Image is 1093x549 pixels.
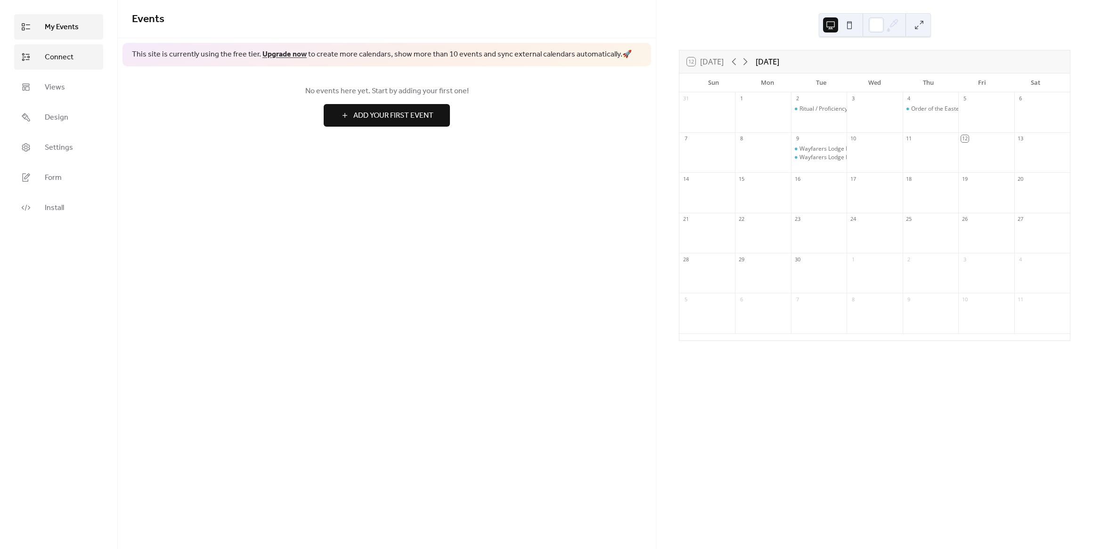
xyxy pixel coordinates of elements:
div: Ritual / Proficiency Practice [799,105,870,113]
div: 29 [738,256,745,263]
span: No events here yet. Start by adding your first one! [132,86,642,97]
div: 11 [1017,296,1024,303]
a: Design [14,105,103,130]
div: 25 [905,216,913,223]
div: 20 [1017,175,1024,182]
div: Sat [1009,73,1062,92]
div: 3 [961,256,968,263]
div: Wayfarers Lodge No. 50 Dinner [799,145,882,153]
div: 30 [794,256,801,263]
a: Connect [14,44,103,70]
div: 23 [794,216,801,223]
button: Add Your First Event [324,104,450,127]
div: 10 [961,296,968,303]
div: 28 [682,256,689,263]
div: 13 [1017,135,1024,142]
div: 8 [738,135,745,142]
div: 2 [905,256,913,263]
div: 24 [849,216,856,223]
div: 18 [905,175,913,182]
span: My Events [45,22,79,33]
span: Settings [45,142,73,153]
div: Fri [955,73,1009,92]
span: Events [132,9,164,30]
div: 10 [849,135,856,142]
div: 1 [849,256,856,263]
div: 22 [738,216,745,223]
span: Install [45,202,64,214]
div: Tue [794,73,848,92]
div: 2 [794,95,801,102]
div: 14 [682,175,689,182]
a: Settings [14,135,103,160]
div: 7 [682,135,689,142]
div: Order of the Eastern Star Sunnyslope #47 Dinner & Meeting [911,105,1069,113]
span: Add Your First Event [353,110,433,121]
div: Wed [848,73,902,92]
div: Order of the Eastern Star Sunnyslope #47 Dinner & Meeting [903,105,958,113]
div: 11 [905,135,913,142]
div: Ritual / Proficiency Practice [791,105,847,113]
div: 6 [1017,95,1024,102]
a: My Events [14,14,103,40]
div: 3 [849,95,856,102]
div: Sun [687,73,741,92]
div: 4 [905,95,913,102]
div: [DATE] [756,56,779,67]
div: 19 [961,175,968,182]
a: Install [14,195,103,220]
div: 31 [682,95,689,102]
a: Upgrade now [262,47,307,62]
div: Wayfarers Lodge No. 50 Dinner [791,145,847,153]
div: 12 [961,135,968,142]
div: 6 [738,296,745,303]
div: 5 [682,296,689,303]
div: Wayfarers Lodge No. 50 Stated Meeting [799,153,904,161]
a: Form [14,165,103,190]
div: 1 [738,95,745,102]
span: Views [45,82,65,93]
div: 9 [794,135,801,142]
div: 17 [849,175,856,182]
span: This site is currently using the free tier. to create more calendars, show more than 10 events an... [132,49,632,60]
div: 7 [794,296,801,303]
div: 9 [905,296,913,303]
div: 15 [738,175,745,182]
div: Wayfarers Lodge No. 50 Stated Meeting [791,153,847,161]
div: 27 [1017,216,1024,223]
div: 5 [961,95,968,102]
div: Mon [741,73,794,92]
div: 4 [1017,256,1024,263]
span: Connect [45,52,73,63]
a: Views [14,74,103,100]
a: Add Your First Event [132,104,642,127]
div: 16 [794,175,801,182]
div: 21 [682,216,689,223]
div: 26 [961,216,968,223]
div: 8 [849,296,856,303]
span: Form [45,172,62,184]
span: Design [45,112,68,123]
div: Thu [901,73,955,92]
